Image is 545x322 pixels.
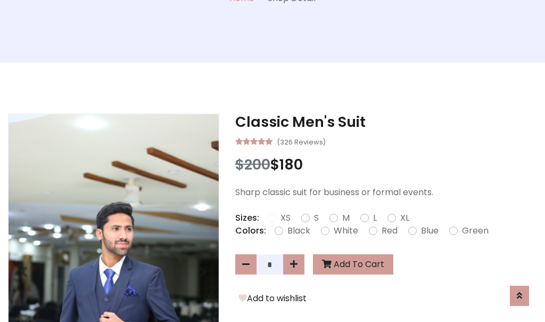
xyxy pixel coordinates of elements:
button: Add To Cart [313,254,393,275]
small: (326 Reviews) [277,135,326,148]
label: S [314,212,319,224]
p: Sharp classic suit for business or formal events. [235,186,537,199]
label: White [334,224,358,237]
span: 180 [279,155,303,174]
label: Red [382,224,398,237]
label: L [373,212,377,224]
label: M [342,212,350,224]
label: Blue [421,224,439,237]
button: Add to wishlist [235,292,310,305]
label: Black [287,224,310,237]
span: $200 [235,155,270,174]
h3: Classic Men's Suit [235,114,537,131]
h3: $ [235,156,537,173]
label: Green [462,224,489,237]
p: Colors: [235,224,266,237]
label: XS [280,212,291,224]
label: XL [400,212,409,224]
p: Sizes: [235,212,259,224]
